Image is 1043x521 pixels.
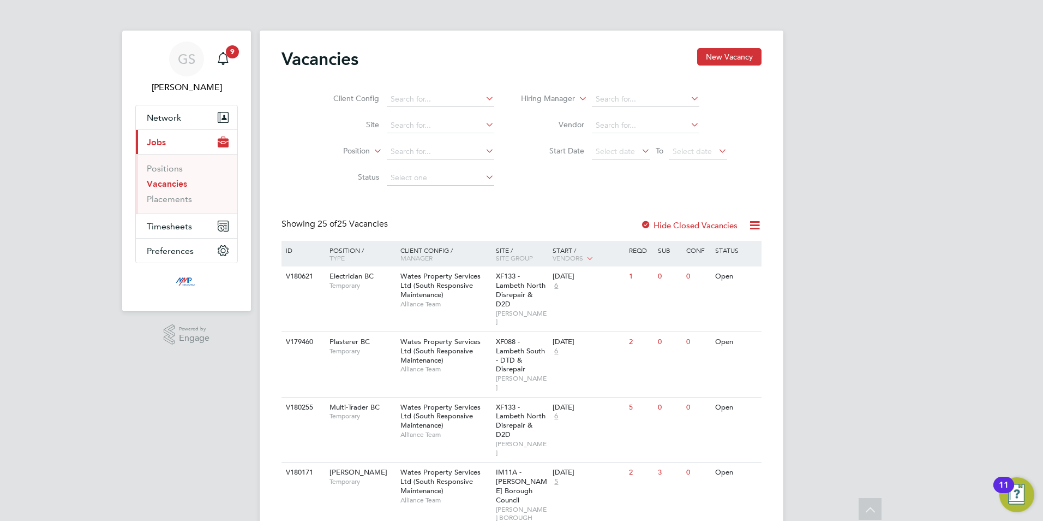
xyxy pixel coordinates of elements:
a: Positions [147,163,183,174]
div: Reqd [626,241,655,259]
span: George Stacey [135,81,238,94]
label: Status [316,172,379,182]
div: 1 [626,267,655,287]
span: Wates Property Services Ltd (South Responsive Maintenance) [400,271,481,299]
input: Search for... [592,118,699,133]
input: Search for... [387,92,494,107]
div: Client Config / [398,241,493,267]
span: Plasterer BC [329,337,370,346]
span: Temporary [329,281,395,290]
a: Vacancies [147,179,187,189]
nav: Main navigation [122,31,251,311]
div: Open [712,463,760,483]
button: Timesheets [136,214,237,238]
div: 0 [684,398,712,418]
label: Hide Closed Vacancies [640,220,738,230]
span: 25 of [317,218,337,229]
label: Site [316,120,379,129]
span: Select date [596,146,635,156]
span: Preferences [147,246,194,256]
div: V180171 [283,463,321,483]
div: 0 [684,332,712,352]
span: 5 [553,477,560,487]
button: Open Resource Center, 11 new notifications [999,477,1034,512]
span: Timesheets [147,221,192,232]
span: Temporary [329,477,395,486]
div: Open [712,398,760,418]
span: Network [147,113,181,123]
div: [DATE] [553,272,624,281]
a: Placements [147,194,192,204]
div: 0 [684,463,712,483]
span: [PERSON_NAME] [496,374,548,391]
div: Open [712,267,760,287]
label: Client Config [316,93,379,103]
a: Go to home page [135,274,238,292]
span: Site Group [496,253,533,262]
span: XF133 - Lambeth North Disrepair & D2D [496,271,546,309]
span: [PERSON_NAME] [496,309,548,326]
div: 2 [626,332,655,352]
div: 3 [655,463,684,483]
span: GS [178,52,195,66]
input: Select one [387,170,494,186]
div: Position / [321,241,398,267]
span: Type [329,253,345,262]
span: Alliance Team [400,365,490,374]
div: 0 [684,267,712,287]
span: [PERSON_NAME] [496,440,548,457]
div: [DATE] [553,338,624,347]
button: Preferences [136,239,237,263]
a: 9 [212,42,234,76]
div: Jobs [136,154,237,214]
span: IM11A - [PERSON_NAME] Borough Council [496,467,547,505]
span: Alliance Team [400,300,490,309]
div: Sub [655,241,684,259]
div: Start / [550,241,626,268]
div: Conf [684,241,712,259]
span: Vendors [553,253,583,262]
span: Wates Property Services Ltd (South Responsive Maintenance) [400,402,481,430]
div: 11 [999,485,1009,499]
span: Alliance Team [400,496,490,505]
img: mmpconsultancy-logo-retina.png [171,274,202,292]
div: V180255 [283,398,321,418]
div: 0 [655,398,684,418]
span: 6 [553,347,560,356]
div: 0 [655,332,684,352]
label: Position [307,146,370,157]
div: ID [283,241,321,259]
div: 2 [626,463,655,483]
span: XF088 - Lambeth South - DTD & Disrepair [496,337,545,374]
a: GS[PERSON_NAME] [135,42,238,94]
span: Temporary [329,412,395,421]
span: Temporary [329,347,395,356]
span: Engage [179,334,209,343]
input: Search for... [387,144,494,159]
h2: Vacancies [281,48,358,70]
button: Network [136,105,237,129]
span: Select date [673,146,712,156]
div: Status [712,241,760,259]
label: Hiring Manager [512,93,575,104]
span: Jobs [147,137,166,147]
div: V179460 [283,332,321,352]
input: Search for... [592,92,699,107]
label: Vendor [521,120,584,129]
span: To [652,144,667,158]
input: Search for... [387,118,494,133]
button: New Vacancy [697,48,762,66]
span: [PERSON_NAME] [329,467,387,477]
button: Jobs [136,130,237,154]
span: 9 [226,45,239,58]
a: Powered byEngage [164,324,210,345]
div: [DATE] [553,468,624,477]
span: XF133 - Lambeth North Disrepair & D2D [496,402,546,440]
span: Wates Property Services Ltd (South Responsive Maintenance) [400,467,481,495]
span: Powered by [179,324,209,334]
span: Wates Property Services Ltd (South Responsive Maintenance) [400,337,481,365]
span: Alliance Team [400,430,490,439]
div: V180621 [283,267,321,287]
span: 25 Vacancies [317,218,388,229]
span: Multi-Trader BC [329,402,380,412]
